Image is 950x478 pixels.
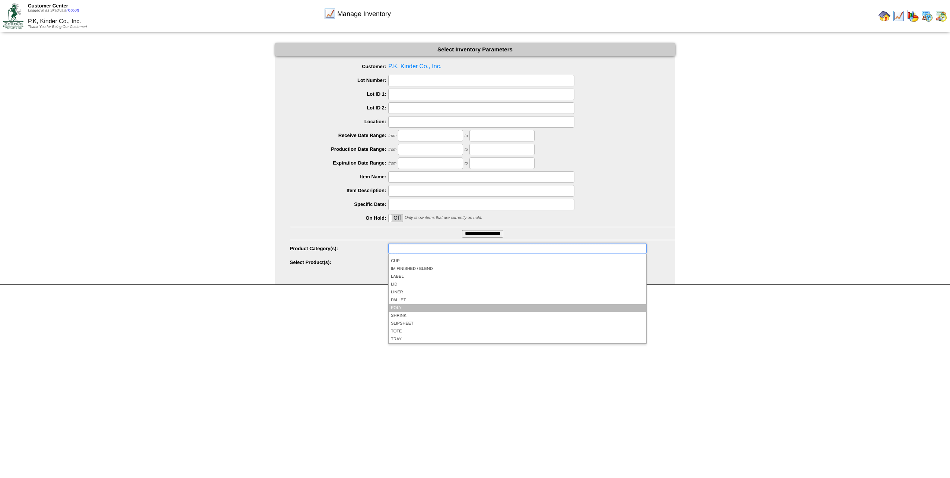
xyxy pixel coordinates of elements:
li: IM FINISHED / BLEND [389,265,646,273]
li: TRAY [389,335,646,343]
span: from [388,134,396,138]
img: line_graph.gif [893,10,905,22]
span: Thank You for Being Our Customer! [28,25,87,29]
label: Off [389,214,403,222]
li: LABEL [389,273,646,281]
label: Location: [290,119,389,124]
span: Logged in as Skadiyala [28,9,79,13]
span: from [388,161,396,166]
label: Select Product(s): [290,259,389,265]
li: POLY [389,304,646,312]
li: PALLET [389,296,646,304]
span: P.K, Kinder Co., Inc. [28,18,81,25]
span: Manage Inventory [337,10,391,18]
label: Lot ID 1: [290,91,389,97]
span: to [465,147,468,152]
span: P.K, Kinder Co., Inc. [290,61,675,72]
label: On Hold: [290,215,389,221]
img: home.gif [879,10,890,22]
li: CUP [389,257,646,265]
label: Specific Date: [290,201,389,207]
label: Lot ID 2: [290,105,389,111]
img: line_graph.gif [324,8,336,20]
span: from [388,147,396,152]
img: graph.gif [907,10,919,22]
span: to [465,134,468,138]
img: calendarinout.gif [935,10,947,22]
img: ZoRoCo_Logo(Green%26Foil)%20jpg.webp [3,3,23,28]
div: Select Inventory Parameters [275,43,675,56]
span: Only show items that are currently on hold. [405,216,482,220]
li: SHRINK [389,312,646,320]
div: OnOff [388,214,403,222]
img: calendarprod.gif [921,10,933,22]
a: (logout) [66,9,79,13]
label: Production Date Range: [290,146,389,152]
label: Item Description: [290,188,389,193]
li: TOTE [389,328,646,335]
li: SLIPSHEET [389,320,646,328]
label: Expiration Date Range: [290,160,389,166]
span: Customer Center [28,3,68,9]
label: Lot Number: [290,77,389,83]
span: to [465,161,468,166]
label: Item Name: [290,174,389,179]
li: LINER [389,289,646,296]
label: Receive Date Range: [290,133,389,138]
label: Product Category(s): [290,246,389,251]
li: LID [389,281,646,289]
label: Customer: [290,64,389,69]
